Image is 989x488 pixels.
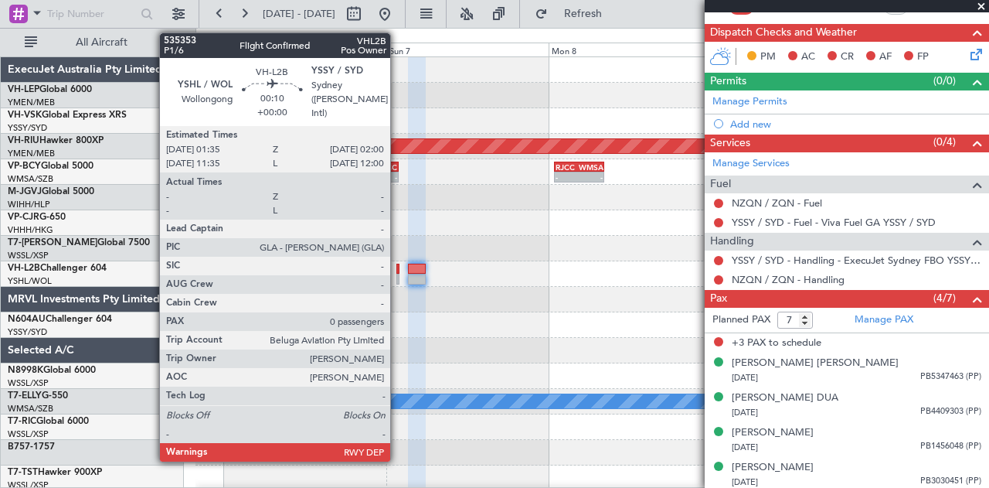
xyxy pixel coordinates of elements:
[8,162,93,171] a: VP-BCYGlobal 5000
[8,97,55,108] a: YMEN/MEB
[40,37,163,48] span: All Aircraft
[8,122,47,134] a: YSSY/SYD
[710,73,746,90] span: Permits
[732,391,838,406] div: [PERSON_NAME] DUA
[710,233,754,251] span: Handling
[263,7,335,21] span: [DATE] - [DATE]
[8,136,39,145] span: VH-RIU
[8,213,66,222] a: VP-CJRG-650
[879,49,892,65] span: AF
[368,172,397,182] div: -
[712,94,787,110] a: Manage Permits
[8,366,96,375] a: N8998KGlobal 6000
[732,336,821,351] span: +3 PAX to schedule
[730,118,981,131] div: Add new
[8,238,150,247] a: T7-[PERSON_NAME]Global 7500
[933,73,956,89] span: (0/0)
[855,312,913,328] a: Manage PAX
[710,24,857,42] span: Dispatch Checks and Weather
[933,290,956,306] span: (4/7)
[17,30,168,55] button: All Aircraft
[917,49,929,65] span: FP
[732,407,758,418] span: [DATE]
[551,9,616,19] span: Refresh
[8,85,92,94] a: VH-LEPGlobal 6000
[579,162,603,172] div: WMSA
[556,162,579,172] div: RJCC
[8,111,127,120] a: VH-VSKGlobal Express XRS
[732,425,814,441] div: [PERSON_NAME]
[732,460,814,476] div: [PERSON_NAME]
[712,312,770,328] label: Planned PAX
[920,475,981,488] span: PB3030451 (PP)
[8,199,50,210] a: WIHH/HLP
[8,238,97,247] span: T7-[PERSON_NAME]
[732,254,981,267] a: YSSY / SYD - Handling - ExecuJet Sydney FBO YSSY / SYD
[579,172,603,182] div: -
[8,264,107,273] a: VH-L2BChallenger 604
[712,156,790,172] a: Manage Services
[8,403,53,415] a: WMSA/SZB
[8,326,47,338] a: YSSY/SYD
[8,224,53,236] a: VHHH/HKG
[710,176,731,193] span: Fuel
[8,417,36,426] span: T7-RIC
[710,135,750,152] span: Services
[556,172,579,182] div: -
[732,372,758,384] span: [DATE]
[732,216,936,229] a: YSSY / SYD - Fuel - Viva Fuel GA YSSY / SYD
[8,85,39,94] span: VH-LEP
[8,275,52,287] a: YSHL/WOL
[732,476,758,488] span: [DATE]
[8,428,49,440] a: WSSL/XSP
[8,148,55,159] a: YMEN/MEB
[8,442,39,452] span: B757-1
[8,417,89,426] a: T7-RICGlobal 6000
[732,196,822,210] a: NZQN / ZQN - Fuel
[8,315,46,324] span: N604AU
[8,111,42,120] span: VH-VSK
[8,468,102,477] a: T7-TSTHawker 900XP
[8,173,53,185] a: WMSA/SZB
[732,273,845,286] a: NZQN / ZQN - Handling
[8,187,94,196] a: M-JGVJGlobal 5000
[8,136,104,145] a: VH-RIUHawker 800XP
[338,172,368,182] div: -
[933,134,956,150] span: (0/4)
[920,405,981,418] span: PB4409303 (PP)
[760,49,776,65] span: PM
[920,370,981,384] span: PB5347463 (PP)
[8,366,43,375] span: N8998K
[8,442,55,452] a: B757-1757
[386,43,549,56] div: Sun 7
[710,290,727,308] span: Pax
[8,264,40,273] span: VH-L2B
[47,2,136,26] input: Trip Number
[8,315,112,324] a: N604AUChallenger 604
[732,356,899,371] div: [PERSON_NAME] [PERSON_NAME]
[8,187,42,196] span: M-JGVJ
[224,43,386,56] div: Sat 6
[8,377,49,389] a: WSSL/XSP
[199,31,225,44] div: [DATE]
[8,250,49,261] a: WSSL/XSP
[338,162,368,172] div: CYVR
[8,468,38,477] span: T7-TST
[801,49,815,65] span: AC
[841,49,854,65] span: CR
[528,2,620,26] button: Refresh
[8,213,39,222] span: VP-CJR
[8,162,41,171] span: VP-BCY
[8,391,42,401] span: T7-ELLY
[549,43,711,56] div: Mon 8
[8,391,68,401] a: T7-ELLYG-550
[732,442,758,453] span: [DATE]
[920,440,981,453] span: PB1456048 (PP)
[368,162,397,172] div: RJCC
